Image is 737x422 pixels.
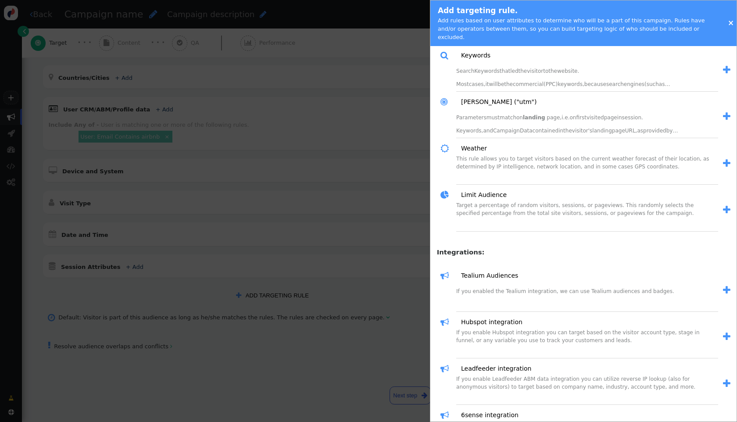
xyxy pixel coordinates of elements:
[533,128,559,134] span: contained
[440,142,455,155] span: 
[544,81,558,87] span: (PPC)
[527,68,543,74] span: visitor
[516,114,523,121] span: on
[718,377,730,391] a: 
[557,68,579,74] span: website.
[493,128,520,134] span: Campaign
[519,68,527,74] span: the
[673,128,678,134] span: …
[440,409,455,422] span: 
[520,128,533,134] span: Data
[718,283,730,297] a: 
[548,68,557,74] span: the
[558,81,584,87] span: keywords,
[456,287,718,295] p: If you enabled the Tealium integration, we can use Tealium audiences and badges.
[659,81,665,87] span: as
[558,128,563,134] span: in
[723,332,730,341] span: 
[644,81,659,87] span: (such
[456,128,483,134] span: Keywords,
[440,96,455,108] span: 
[497,81,504,87] span: be
[604,114,617,121] span: page
[587,114,604,121] span: visited
[455,364,531,373] a: Leadfeeder integration
[513,81,544,87] span: commercial
[456,68,474,74] span: Search
[606,81,624,87] span: search
[718,157,730,171] a: 
[489,81,497,87] span: will
[547,114,562,121] span: page,
[455,318,522,327] a: Hubspot integration
[622,114,643,121] span: session.
[666,128,673,134] span: by
[438,16,715,41] div: Add rules based on user attributes to determine who will be a part of this campaign. Rules have a...
[440,362,455,375] span: 
[570,114,576,121] span: on
[723,65,730,75] span: 
[624,81,644,87] span: engines
[504,81,513,87] span: the
[500,114,516,121] span: match
[474,68,500,74] span: Keywords
[455,97,537,107] a: [PERSON_NAME] ("utm")
[456,201,718,231] div: Target a percentage of random visitors, sessions, or pageviews. This randomly selects the specifi...
[723,286,730,295] span: 
[718,63,730,77] a: 
[455,144,487,153] a: Weather
[562,114,569,121] span: i.e.
[728,18,734,27] a: ×
[592,128,612,134] span: landing
[469,81,486,87] span: cases,
[576,114,586,121] span: first
[718,330,730,344] a: 
[723,379,730,388] span: 
[563,128,572,134] span: the
[455,271,518,280] a: Tealium Audiences
[455,411,519,420] a: 6sense integration
[440,49,455,62] span: 
[487,114,500,121] span: must
[456,81,469,87] span: Most
[455,51,490,60] a: Keywords
[718,110,730,124] a: 
[723,159,730,168] span: 
[718,203,730,217] a: 
[584,81,606,87] span: because
[723,112,730,121] span: 
[665,81,670,87] span: …
[456,155,718,185] div: This rule allows you to target visitors based on the current weather forecast of their location, ...
[617,114,622,121] span: in
[543,68,548,74] span: to
[440,316,455,329] span: 
[723,205,730,215] span: 
[456,329,718,358] div: If you enable Hubspot integration you can target based on the visitor account type, stage in funn...
[440,189,455,201] span: 
[643,128,666,134] span: provided
[430,243,737,257] h4: Integrations:
[500,68,510,74] span: that
[455,190,507,200] a: Limit Audience
[523,114,545,121] span: landing
[510,68,518,74] span: led
[625,128,637,134] span: URL,
[637,128,643,134] span: as
[483,128,493,134] span: and
[572,128,593,134] span: visitor's
[440,269,455,282] span: 
[612,128,625,134] span: page
[456,114,487,121] span: Parameters
[456,375,718,405] div: If you enable Leadfeeder ABM data integration you can utilize reverse IP lookup (also for anonymo...
[485,81,489,87] span: it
